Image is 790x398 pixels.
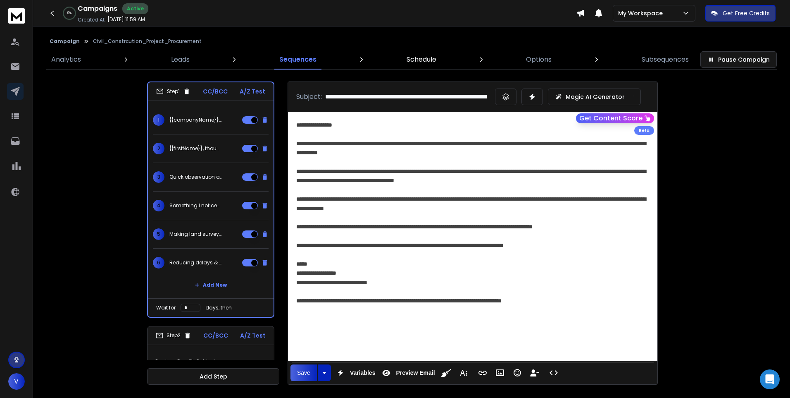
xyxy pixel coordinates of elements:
p: Something I noticed about {{companyName}} [169,202,222,209]
button: Save [290,364,317,381]
span: 4 [153,200,164,211]
span: 6 [153,257,164,269]
p: [DATE] 11:59 AM [107,16,145,23]
a: Schedule [402,50,441,70]
div: Active [122,3,148,14]
span: 1 [153,114,164,126]
p: Created At: [78,17,106,23]
p: Making land survey easier for {{companyName}} [169,231,222,237]
span: Preview Email [394,369,436,376]
a: Leads [166,50,195,70]
p: {{companyName}} — delivering fast, accurate survey data for your projects [169,117,222,123]
button: Clean HTML [438,364,454,381]
a: Subsequences [637,50,694,70]
span: Variables [348,369,377,376]
img: logo [8,8,25,24]
p: Options [526,55,552,65]
p: Leads [171,55,190,65]
p: {{firstName}}, thought you might find this helpful [169,145,222,152]
p: Subsequences [642,55,689,65]
p: CC/BCC [203,87,228,96]
p: Analytics [51,55,81,65]
button: Pause Campaign [700,51,777,68]
p: <Previous Email's Subject> [152,350,269,373]
p: A/Z Test [240,331,266,340]
p: Civil_Constrcution_Project_Procurement [93,38,202,45]
button: V [8,373,25,390]
a: Sequences [274,50,321,70]
button: Magic AI Generator [548,89,641,105]
span: 2 [153,143,164,154]
div: Open Intercom Messenger [760,369,780,389]
button: Add New [188,277,233,293]
p: Magic AI Generator [566,93,625,101]
button: Insert Image (Ctrl+P) [492,364,508,381]
p: 0 % [67,11,71,16]
p: Sequences [279,55,316,65]
p: A/Z Test [240,87,265,96]
p: CC/BCC [203,331,228,340]
button: Get Free Credits [705,5,776,22]
button: Variables [333,364,377,381]
span: 5 [153,228,164,240]
p: Subject: [296,92,322,102]
button: Campaign [50,38,80,45]
h1: Campaigns [78,4,117,14]
p: Get Free Credits [723,9,770,17]
button: Get Content Score [576,113,654,123]
span: 3 [153,171,164,183]
div: Step 2 [156,332,191,339]
p: Quick observation about {{companyName}} [169,174,222,180]
li: Step1CC/BCCA/Z Test1{{companyName}} — delivering fast, accurate survey data for your projects2{{f... [147,82,274,318]
div: Step 1 [156,88,190,95]
p: Wait for [156,304,176,311]
button: Preview Email [378,364,436,381]
button: Insert Unsubscribe Link [527,364,543,381]
button: Add Step [147,368,279,385]
button: Insert Link (Ctrl+K) [475,364,490,381]
a: Analytics [46,50,86,70]
p: My Workspace [618,9,666,17]
button: Code View [546,364,562,381]
a: Options [521,50,557,70]
p: days, then [205,304,232,311]
p: Reducing delays & rework for {{companyName}}'s project [169,259,222,266]
button: More Text [456,364,471,381]
div: Beta [634,126,654,135]
button: Emoticons [509,364,525,381]
p: Schedule [407,55,436,65]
